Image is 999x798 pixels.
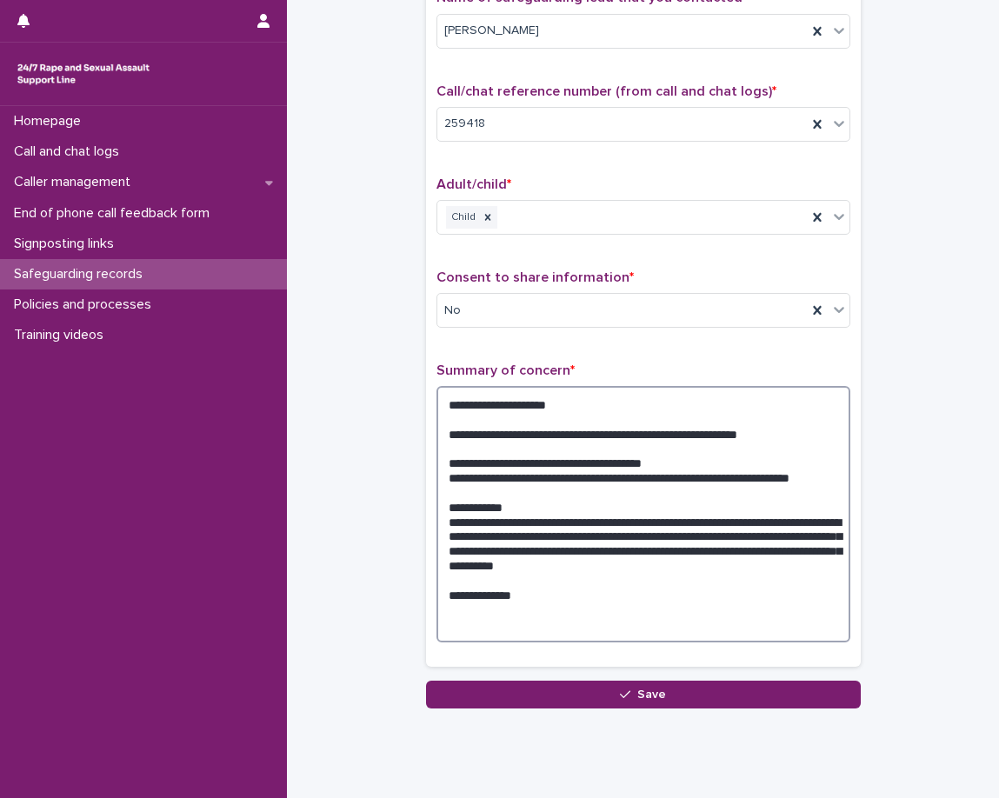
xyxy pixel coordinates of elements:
[436,363,575,377] span: Summary of concern
[7,266,157,283] p: Safeguarding records
[7,327,117,343] p: Training videos
[637,688,666,701] span: Save
[446,206,478,229] div: Child
[437,110,807,138] div: 259418
[7,113,95,130] p: Homepage
[436,270,634,284] span: Consent to share information
[7,143,133,160] p: Call and chat logs
[444,22,539,40] span: [PERSON_NAME]
[426,681,861,708] button: Save
[14,57,153,91] img: rhQMoQhaT3yELyF149Cw
[7,236,128,252] p: Signposting links
[7,296,165,313] p: Policies and processes
[436,177,511,191] span: Adult/child
[7,205,223,222] p: End of phone call feedback form
[444,302,461,320] span: No
[436,84,776,98] span: Call/chat reference number (from call and chat logs)
[7,174,144,190] p: Caller management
